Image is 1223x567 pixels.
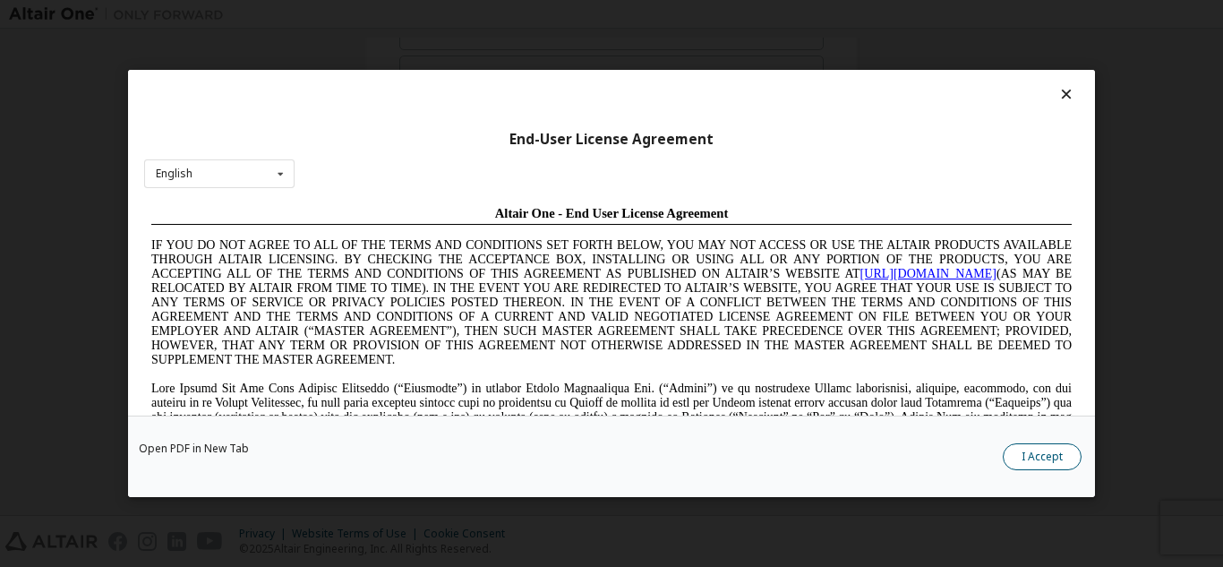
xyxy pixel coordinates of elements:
[7,39,928,168] span: IF YOU DO NOT AGREE TO ALL OF THE TERMS AND CONDITIONS SET FORTH BELOW, YOU MAY NOT ACCESS OR USE...
[351,7,585,21] span: Altair One - End User License Agreement
[144,131,1079,149] div: End-User License Agreement
[7,183,928,311] span: Lore Ipsumd Sit Ame Cons Adipisc Elitseddo (“Eiusmodte”) in utlabor Etdolo Magnaaliqua Eni. (“Adm...
[156,168,192,179] div: English
[716,68,852,82] a: [URL][DOMAIN_NAME]
[1003,443,1082,470] button: I Accept
[139,443,249,454] a: Open PDF in New Tab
